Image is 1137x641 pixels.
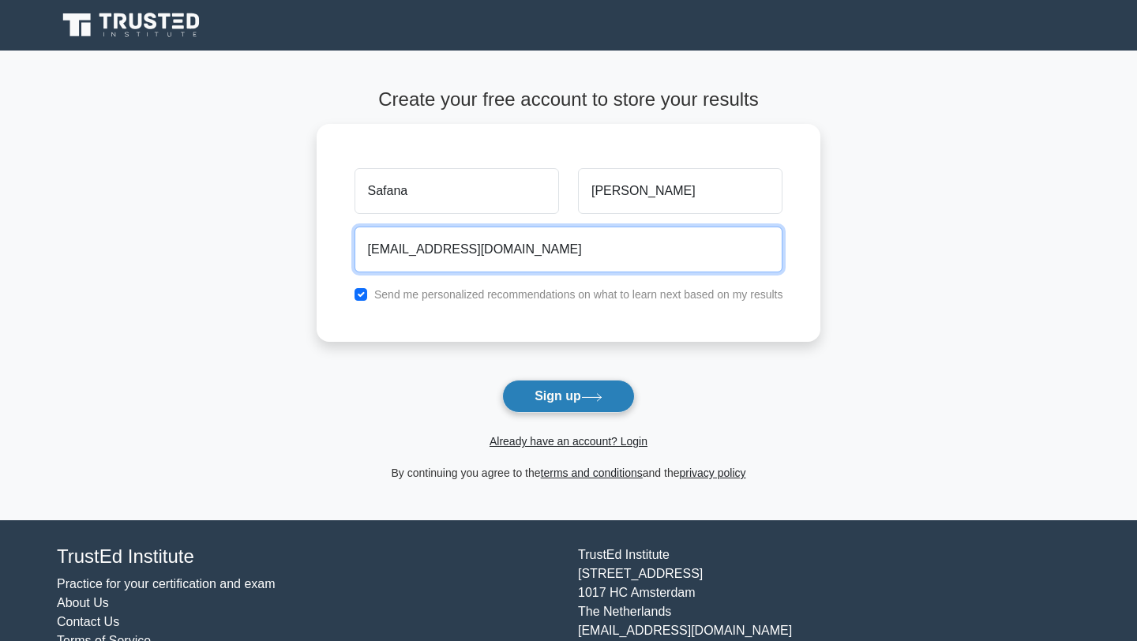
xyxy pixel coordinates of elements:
label: Send me personalized recommendations on what to learn next based on my results [374,288,783,301]
input: First name [355,168,559,214]
div: By continuing you agree to the and the [307,463,831,482]
h4: Create your free account to store your results [317,88,821,111]
a: About Us [57,596,109,609]
a: Contact Us [57,615,119,628]
a: Practice for your certification and exam [57,577,276,590]
a: terms and conditions [541,467,643,479]
input: Email [355,227,783,272]
button: Sign up [502,380,635,413]
h4: TrustEd Institute [57,545,559,568]
a: Already have an account? Login [490,435,647,448]
a: privacy policy [680,467,746,479]
input: Last name [578,168,782,214]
